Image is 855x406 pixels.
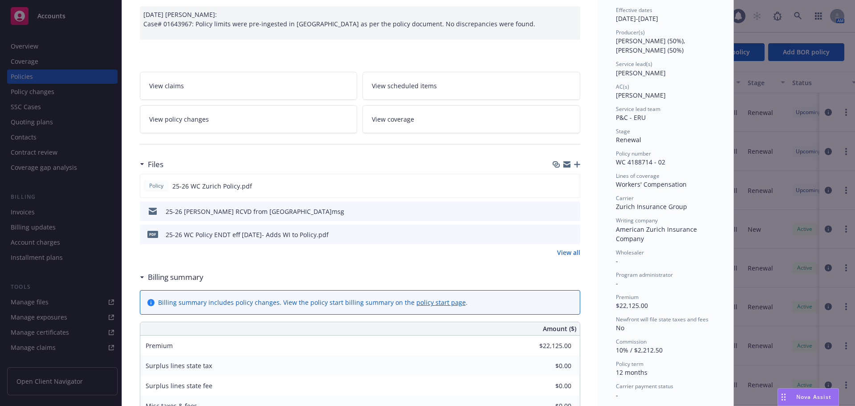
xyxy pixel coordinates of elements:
[616,316,708,323] span: Newfront will file state taxes and fees
[519,339,577,353] input: 0.00
[616,368,647,377] span: 12 months
[778,389,789,406] div: Drag to move
[166,207,344,216] div: 25-26 [PERSON_NAME] RCVD from [GEOGRAPHIC_DATA]msg
[158,298,468,307] div: Billing summary includes policy changes. View the policy start billing summary on the .
[616,249,644,256] span: Wholesaler
[148,271,204,283] h3: Billing summary
[616,180,687,189] span: Workers' Compensation
[554,207,562,216] button: download file
[140,159,163,170] div: Files
[616,338,647,345] span: Commission
[616,360,643,368] span: Policy term
[616,91,666,99] span: [PERSON_NAME]
[616,346,663,354] span: 10% / $2,212.50
[616,105,660,113] span: Service lead team
[616,113,646,122] span: P&C - ERU
[616,382,673,390] span: Carrier payment status
[616,158,665,166] span: WC 4188714 - 02
[140,105,358,133] a: View policy changes
[416,298,466,307] a: policy start page
[616,194,634,202] span: Carrier
[147,231,158,238] span: pdf
[140,6,580,40] div: [DATE] [PERSON_NAME]: Case# 01643967: Policy limits were pre-ingested in [GEOGRAPHIC_DATA] as per...
[149,115,209,124] span: View policy changes
[554,230,562,239] button: download file
[616,225,699,243] span: American Zurich Insurance Company
[616,279,618,287] span: -
[146,361,212,370] span: Surplus lines state tax
[362,105,580,133] a: View coverage
[148,159,163,170] h3: Files
[146,341,173,350] span: Premium
[172,181,252,191] span: 25-26 WC Zurich Policy.pdf
[616,29,645,36] span: Producer(s)
[362,72,580,100] a: View scheduled items
[616,391,618,399] span: -
[616,324,624,332] span: No
[568,181,576,191] button: preview file
[543,324,576,333] span: Amount ($)
[616,83,629,90] span: AC(s)
[616,217,658,224] span: Writing company
[616,37,687,54] span: [PERSON_NAME] (50%), [PERSON_NAME] (50%)
[372,115,414,124] span: View coverage
[554,181,561,191] button: download file
[519,359,577,373] input: 0.00
[616,257,618,265] span: -
[616,6,716,23] div: [DATE] - [DATE]
[616,6,652,14] span: Effective dates
[616,202,687,211] span: Zurich Insurance Group
[149,81,184,90] span: View claims
[616,135,641,144] span: Renewal
[616,301,648,310] span: $22,125.00
[372,81,437,90] span: View scheduled items
[166,230,329,239] div: 25-26 WC Policy ENDT eff [DATE]- Adds WI to Policy.pdf
[569,207,577,216] button: preview file
[146,381,212,390] span: Surplus lines state fee
[140,72,358,100] a: View claims
[557,248,580,257] a: View all
[778,388,839,406] button: Nova Assist
[616,293,639,301] span: Premium
[616,127,630,135] span: Stage
[616,271,673,279] span: Program administrator
[616,150,651,157] span: Policy number
[140,271,204,283] div: Billing summary
[616,69,666,77] span: [PERSON_NAME]
[519,379,577,393] input: 0.00
[616,172,660,180] span: Lines of coverage
[796,393,831,401] span: Nova Assist
[616,60,652,68] span: Service lead(s)
[147,182,165,190] span: Policy
[569,230,577,239] button: preview file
